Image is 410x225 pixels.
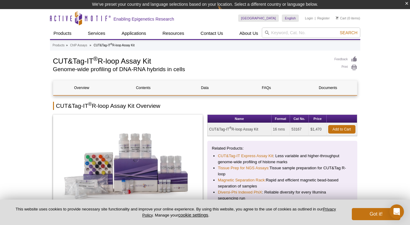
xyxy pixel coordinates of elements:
a: Products [50,28,75,39]
a: Applications [118,28,150,39]
li: » [66,44,68,47]
a: Tissue Prep for NGS Assays: [218,165,269,171]
a: Magnetic Separation Rack: [218,177,266,183]
a: Contact Us [197,28,227,39]
a: Cart [336,16,346,20]
a: Data [176,81,233,95]
h2: Enabling Epigenetics Research [114,16,174,22]
input: Keyword, Cat. No. [262,28,360,38]
a: English [282,15,299,22]
img: CUT&Tag-IT<sup>®</sup> R-loop Assay Kit [53,114,203,214]
a: Login [305,16,313,20]
td: $1,470 [309,123,326,136]
a: Diversi-Phi Indexed PhiX [218,189,262,195]
th: Format [272,115,290,123]
a: Products [53,43,65,48]
li: | [315,15,316,22]
button: Got it! [352,208,400,220]
a: Documents [299,81,356,95]
p: This website uses cookies to provide necessary site functionality and improve your online experie... [10,207,342,218]
sup: ® [88,101,92,107]
a: Print [335,64,357,71]
a: About Us [236,28,262,39]
button: cookie settings [178,212,208,217]
a: Resources [159,28,188,39]
a: Contents [115,81,172,95]
sup: ® [93,55,98,62]
th: Name [208,115,272,123]
li: : Reliable diversity for every Illumina sequencing run [218,189,347,201]
td: 16 rxns [272,123,290,136]
th: Price [309,115,326,123]
a: FAQs [238,81,295,95]
a: CUT&Tag-IT Express Assay Kit [218,153,273,159]
li: Rapid and efficient magnetic bead-based separation of samples [218,177,347,189]
li: : Less variable and higher-throughput genome-wide profiling of histone marks [218,153,347,165]
a: Overview [53,81,110,95]
h2: CUT&Tag-IT R-loop Assay Kit Overview [53,102,357,110]
th: Cat No. [290,115,309,123]
a: [GEOGRAPHIC_DATA] [238,15,279,22]
li: (0 items) [336,15,360,22]
img: Your Cart [336,16,338,19]
sup: ® [111,43,112,46]
div: Open Intercom Messenger [389,204,404,219]
li: CUT&Tag-IT R-loop Assay Kit [94,44,135,47]
button: Search [338,30,359,35]
a: Add to Cart [328,125,355,134]
td: CUT&Tag-IT R-loop Assay Kit [208,123,272,136]
h1: CUT&Tag-IT R-loop Assay Kit [53,56,328,65]
a: Privacy Policy [142,207,336,217]
sup: ® [229,126,232,130]
span: Search [340,30,357,35]
a: Feedback [335,56,357,63]
a: Register [317,16,330,20]
img: Change Here [218,5,234,19]
li: » [90,44,92,47]
a: Services [84,28,109,39]
p: Related Products: [212,145,353,151]
h2: Genome-wide profiling of DNA-RNA hybrids in cells [53,67,328,72]
li: Tissue sample preparation for CUT&Tag R-loop [218,165,347,177]
td: 53167 [290,123,309,136]
a: ChIP Assays [70,43,87,48]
